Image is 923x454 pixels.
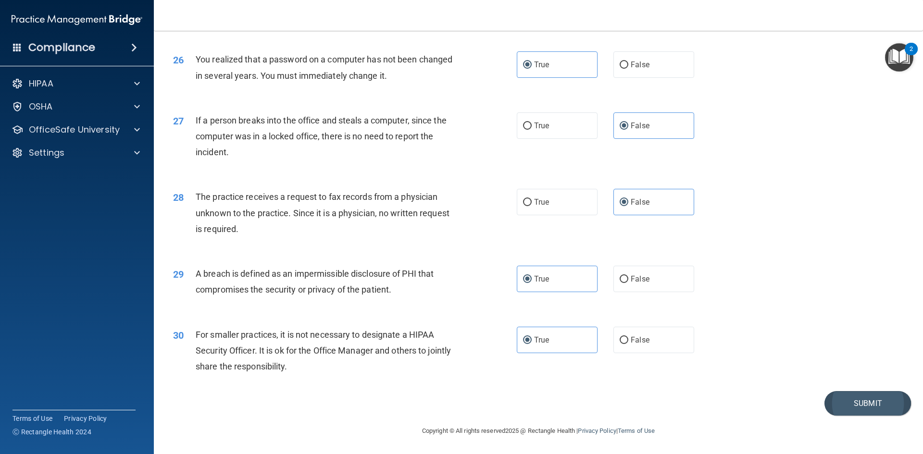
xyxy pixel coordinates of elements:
span: False [631,197,649,207]
input: False [620,61,628,69]
span: False [631,274,649,283]
a: OfficeSafe University [12,124,140,135]
span: False [631,60,649,69]
p: OSHA [29,101,53,112]
input: True [523,123,532,130]
span: True [534,121,549,130]
a: OSHA [12,101,140,112]
span: 28 [173,192,184,203]
span: False [631,335,649,344]
input: False [620,276,628,283]
span: True [534,335,549,344]
a: Privacy Policy [64,414,107,423]
a: Settings [12,147,140,159]
input: False [620,337,628,344]
p: OfficeSafe University [29,124,120,135]
span: True [534,60,549,69]
span: 29 [173,269,184,280]
a: HIPAA [12,78,140,89]
span: 30 [173,330,184,341]
button: Submit [824,391,911,416]
span: Ⓒ Rectangle Health 2024 [12,427,91,437]
h4: Compliance [28,41,95,54]
input: False [620,199,628,206]
a: Privacy Policy [578,427,616,434]
span: 27 [173,115,184,127]
input: True [523,337,532,344]
input: False [620,123,628,130]
span: True [534,274,549,283]
span: You realized that a password on a computer has not been changed in several years. You must immedi... [196,54,452,80]
span: 26 [173,54,184,66]
div: Copyright © All rights reserved 2025 @ Rectangle Health | | [363,416,714,446]
input: True [523,61,532,69]
p: HIPAA [29,78,53,89]
span: False [631,121,649,130]
a: Terms of Use [12,414,52,423]
input: True [523,276,532,283]
span: If a person breaks into the office and steals a computer, since the computer was in a locked offi... [196,115,447,157]
p: Settings [29,147,64,159]
a: Terms of Use [618,427,655,434]
input: True [523,199,532,206]
span: For smaller practices, it is not necessary to designate a HIPAA Security Officer. It is ok for th... [196,330,451,371]
div: 2 [910,49,913,61]
button: Open Resource Center, 2 new notifications [885,43,913,72]
img: PMB logo [12,10,142,29]
span: True [534,197,549,207]
span: The practice receives a request to fax records from a physician unknown to the practice. Since it... [196,192,449,233]
iframe: Drift Widget Chat Controller [875,388,911,424]
span: A breach is defined as an impermissible disclosure of PHI that compromises the security or privac... [196,269,434,294]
